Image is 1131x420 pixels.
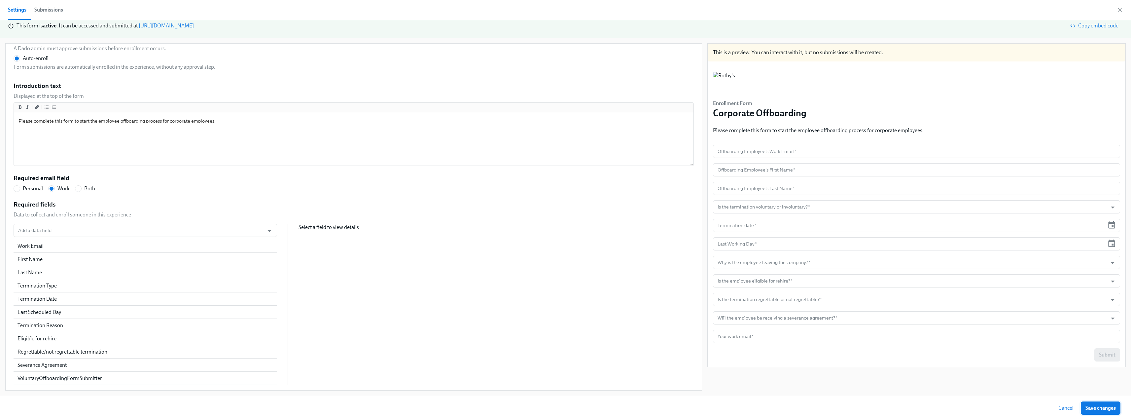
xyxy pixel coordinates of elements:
h5: Introduction text [14,82,61,90]
h5: Required email field [14,174,69,182]
p: Displayed at the top of the form [14,93,84,100]
h3: Corporate Offboarding [713,107,806,119]
div: Severance Agreement [18,362,273,369]
div: Termination Type [18,282,273,289]
div: Eligible for rehire [18,335,273,342]
span: Personal [23,185,43,192]
div: Severance Agreement [14,359,277,372]
p: Data to collect and enroll someone in this experience [14,211,131,218]
button: Add italic text [24,104,31,110]
div: Termination Date [14,292,277,306]
div: Regrettable/not regrettable termination [18,348,273,356]
p: Please complete this form to start the employee offboarding process for corporate employees. [713,127,924,134]
span: Copy embed code [1072,22,1118,29]
div: First Name [18,256,273,263]
div: Termination Type [14,279,277,292]
div: Submissions [34,5,63,15]
div: VoluntaryOffboardingFormSubmitter [14,372,277,385]
a: [URL][DOMAIN_NAME] [139,22,194,29]
button: Open [1108,202,1118,212]
span: Settings [8,5,26,15]
div: First Name [14,253,277,266]
div: Select a field to view details [299,224,694,231]
span: Auto-enroll [23,55,49,62]
div: Work Email [18,243,273,250]
span: Cancel [1058,405,1074,411]
span: Both [84,185,95,192]
div: Termination Date [18,295,273,303]
img: Rothy's [713,72,735,92]
p: A Dado admin must approve submissions before enrollment occurs. [14,45,166,52]
button: Open [1108,276,1118,286]
div: Eligible for rehire [14,332,277,345]
input: MM/DD/YYYY [713,219,1105,232]
button: Save changes [1081,401,1120,415]
strong: active [43,22,56,29]
span: This form is . It can be accessed and submitted at [17,22,138,29]
button: Open [264,226,274,236]
button: Open [1108,258,1118,268]
button: Cancel [1054,401,1078,415]
span: Save changes [1085,405,1116,411]
button: Open [1108,295,1118,305]
div: Termination Reason [14,319,277,332]
div: This is a preview. You can interact with it, but no submissions will be created. [708,44,1125,61]
input: MM/DD/YYYY [713,237,1105,250]
div: Last Name [18,269,273,276]
div: Last Name [14,266,277,279]
button: Add bold text [17,104,23,110]
p: Form submissions are automatically enrolled in the experience, without any approval step. [14,63,215,71]
button: Add ordered list [51,104,57,110]
h5: Required fields [14,200,55,209]
textarea: Please complete this form to start the employee offboarding process for corporate employees. [15,114,692,165]
div: VoluntaryOffboardingFormSubmitter [18,375,273,382]
div: Last Scheduled Day [14,306,277,319]
div: Termination Reason [18,322,273,329]
h6: Enrollment Form [713,100,806,107]
button: Open [1108,313,1118,324]
div: Work Email [14,240,277,253]
button: Add unordered list [43,104,50,110]
span: Work [57,185,70,192]
button: Copy embed code [1067,19,1123,32]
div: Regrettable/not regrettable termination [14,345,277,359]
button: Add a link [34,104,40,110]
div: Last Scheduled Day [18,309,273,316]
